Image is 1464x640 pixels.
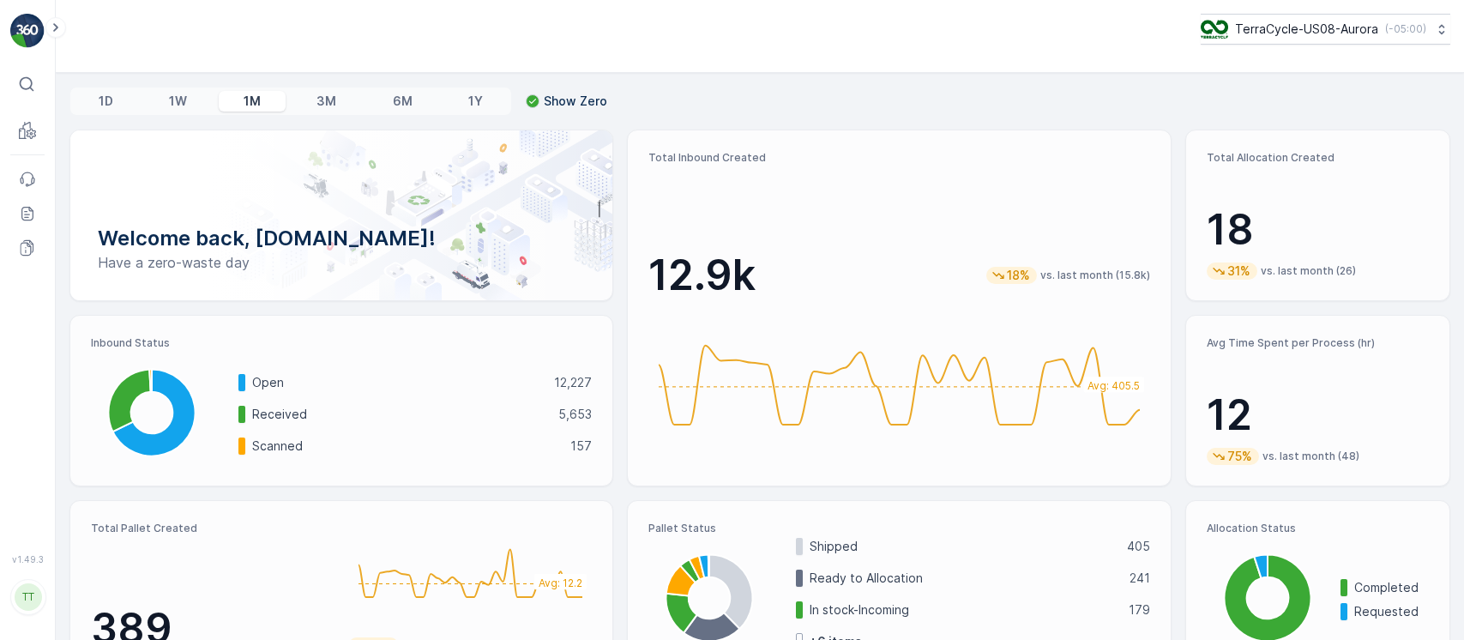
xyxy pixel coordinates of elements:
[98,252,585,273] p: Have a zero-waste day
[1130,570,1150,587] p: 241
[252,374,543,391] p: Open
[1129,601,1150,619] p: 179
[393,93,413,110] p: 6M
[810,570,1118,587] p: Ready to Allocation
[810,538,1115,555] p: Shipped
[316,93,336,110] p: 3M
[98,225,585,252] p: Welcome back, [DOMAIN_NAME]!
[554,374,592,391] p: 12,227
[1207,151,1429,165] p: Total Allocation Created
[252,438,559,455] p: Scanned
[1127,538,1150,555] p: 405
[91,336,592,350] p: Inbound Status
[1201,20,1228,39] img: image_ci7OI47.png
[15,583,42,611] div: TT
[252,406,547,423] p: Received
[1040,269,1150,282] p: vs. last month (15.8k)
[1226,448,1254,465] p: 75%
[1354,603,1429,620] p: Requested
[244,93,261,110] p: 1M
[10,568,45,626] button: TT
[1207,204,1429,256] p: 18
[810,601,1117,619] p: In stock-Incoming
[544,93,607,110] p: Show Zero
[1385,22,1426,36] p: ( -05:00 )
[91,522,334,535] p: Total Pallet Created
[1005,267,1032,284] p: 18%
[10,554,45,565] span: v 1.49.3
[99,93,113,110] p: 1D
[1262,450,1359,463] p: vs. last month (48)
[1261,264,1356,278] p: vs. last month (26)
[1354,579,1429,596] p: Completed
[1207,522,1429,535] p: Allocation Status
[468,93,483,110] p: 1Y
[648,151,1149,165] p: Total Inbound Created
[1235,21,1378,38] p: TerraCycle-US08-Aurora
[10,14,45,48] img: logo
[570,438,592,455] p: 157
[1207,336,1429,350] p: Avg Time Spent per Process (hr)
[1207,389,1429,441] p: 12
[648,522,1149,535] p: Pallet Status
[648,250,756,301] p: 12.9k
[1226,263,1252,280] p: 31%
[169,93,187,110] p: 1W
[558,406,592,423] p: 5,653
[1201,14,1450,45] button: TerraCycle-US08-Aurora(-05:00)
